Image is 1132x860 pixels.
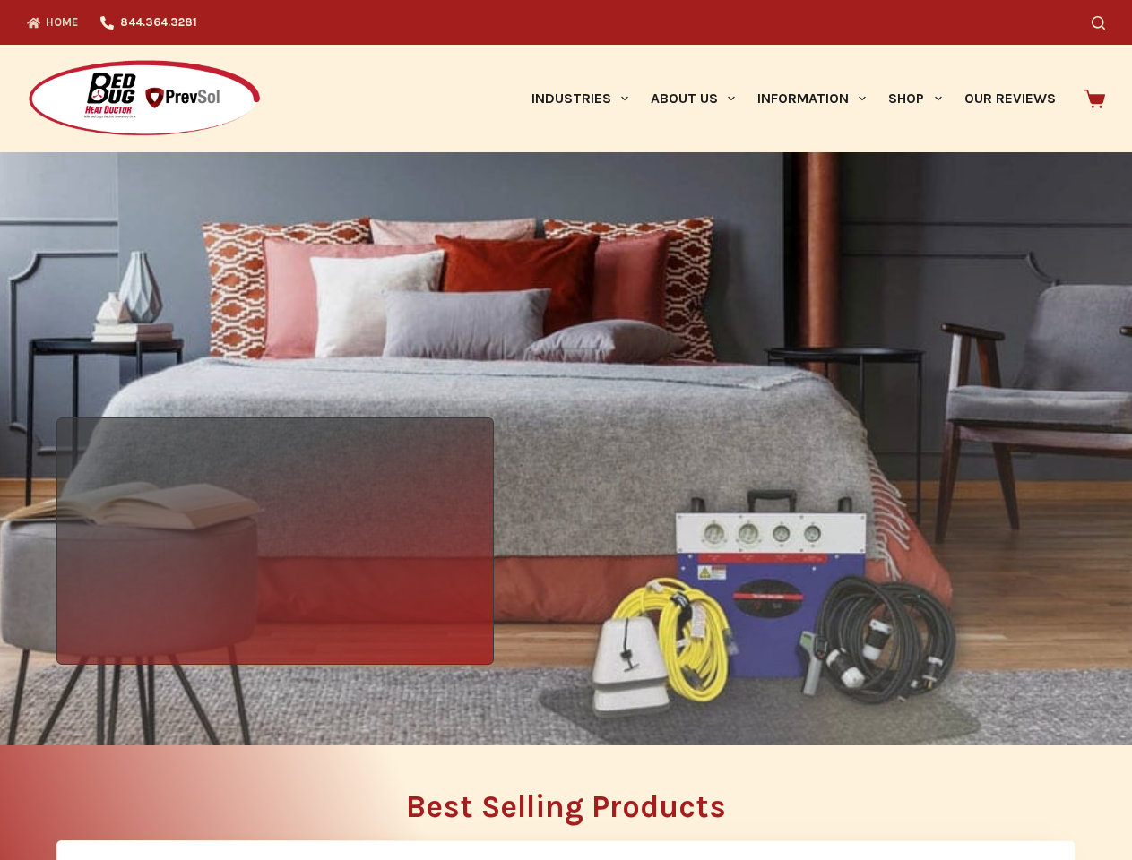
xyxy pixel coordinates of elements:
[877,45,953,152] a: Shop
[56,791,1076,822] h2: Best Selling Products
[520,45,1067,152] nav: Primary
[27,59,262,139] img: Prevsol/Bed Bug Heat Doctor
[1092,16,1105,30] button: Search
[747,45,877,152] a: Information
[639,45,746,152] a: About Us
[520,45,639,152] a: Industries
[953,45,1067,152] a: Our Reviews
